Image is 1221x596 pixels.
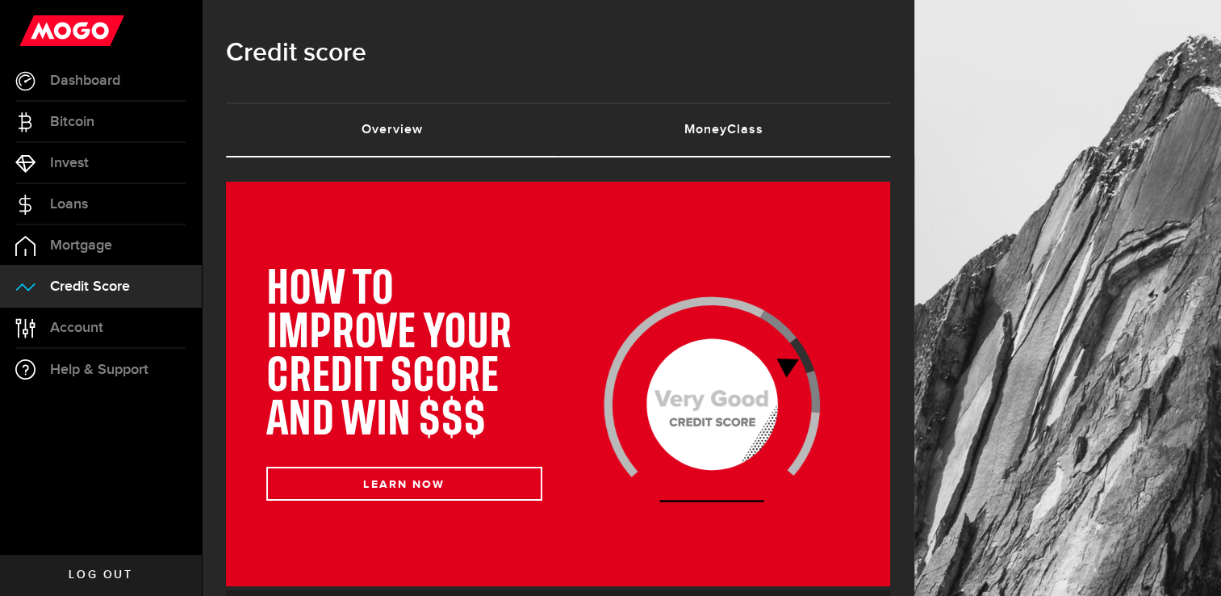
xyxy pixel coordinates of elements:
h1: Credit score [226,32,890,74]
ul: Tabs Navigation [226,103,890,157]
span: Loans [50,197,88,212]
button: LEARN NOW [266,467,542,501]
span: Invest [50,156,89,170]
span: Mortgage [50,238,112,253]
a: MoneyClass [558,104,891,156]
span: Log out [69,569,132,581]
span: Bitcoin [50,115,94,129]
span: Credit Score [50,279,130,294]
span: Account [50,321,103,335]
button: Open LiveChat chat widget [13,6,61,55]
span: Help & Support [50,363,148,377]
span: Dashboard [50,73,120,88]
a: Overview [226,104,558,156]
h1: HOW TO IMPROVE YOUR CREDIT SCORE AND WIN $$$ [266,268,542,443]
